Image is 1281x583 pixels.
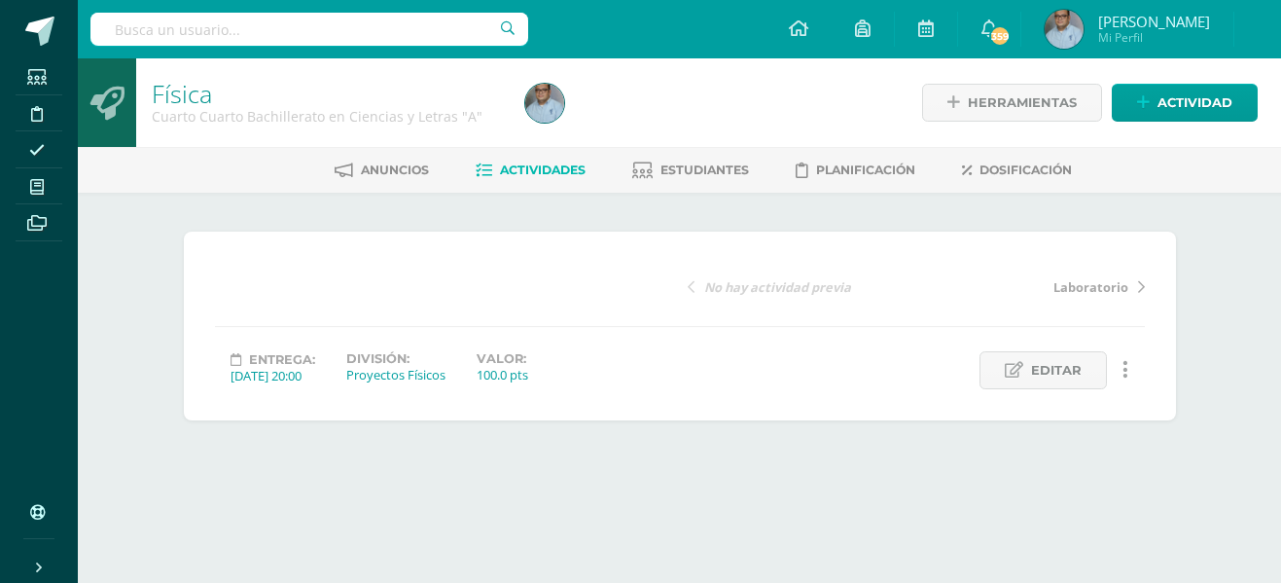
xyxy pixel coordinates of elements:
[346,351,445,366] label: División:
[922,84,1102,122] a: Herramientas
[477,351,528,366] label: Valor:
[152,80,502,107] h1: Física
[1045,10,1084,49] img: 7b909a47bc6bc1a4636edf6a175a3f6c.png
[90,13,528,46] input: Busca un usuario...
[152,77,212,110] a: Física
[346,366,445,383] div: Proyectos Físicos
[1112,84,1258,122] a: Actividad
[704,278,851,296] span: No hay actividad previa
[632,155,749,186] a: Estudiantes
[979,163,1072,177] span: Dosificación
[1157,85,1232,121] span: Actividad
[816,163,915,177] span: Planificación
[796,155,915,186] a: Planificación
[989,25,1011,47] span: 359
[477,366,528,383] div: 100.0 pts
[916,276,1145,296] a: Laboratorio
[361,163,429,177] span: Anuncios
[231,367,315,384] div: [DATE] 20:00
[476,155,586,186] a: Actividades
[1031,352,1082,388] span: Editar
[500,163,586,177] span: Actividades
[525,84,564,123] img: 7b909a47bc6bc1a4636edf6a175a3f6c.png
[1053,278,1128,296] span: Laboratorio
[1098,12,1210,31] span: [PERSON_NAME]
[1098,29,1210,46] span: Mi Perfil
[968,85,1077,121] span: Herramientas
[249,352,315,367] span: Entrega:
[962,155,1072,186] a: Dosificación
[335,155,429,186] a: Anuncios
[660,163,749,177] span: Estudiantes
[152,107,502,126] div: Cuarto Cuarto Bachillerato en Ciencias y Letras 'A'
